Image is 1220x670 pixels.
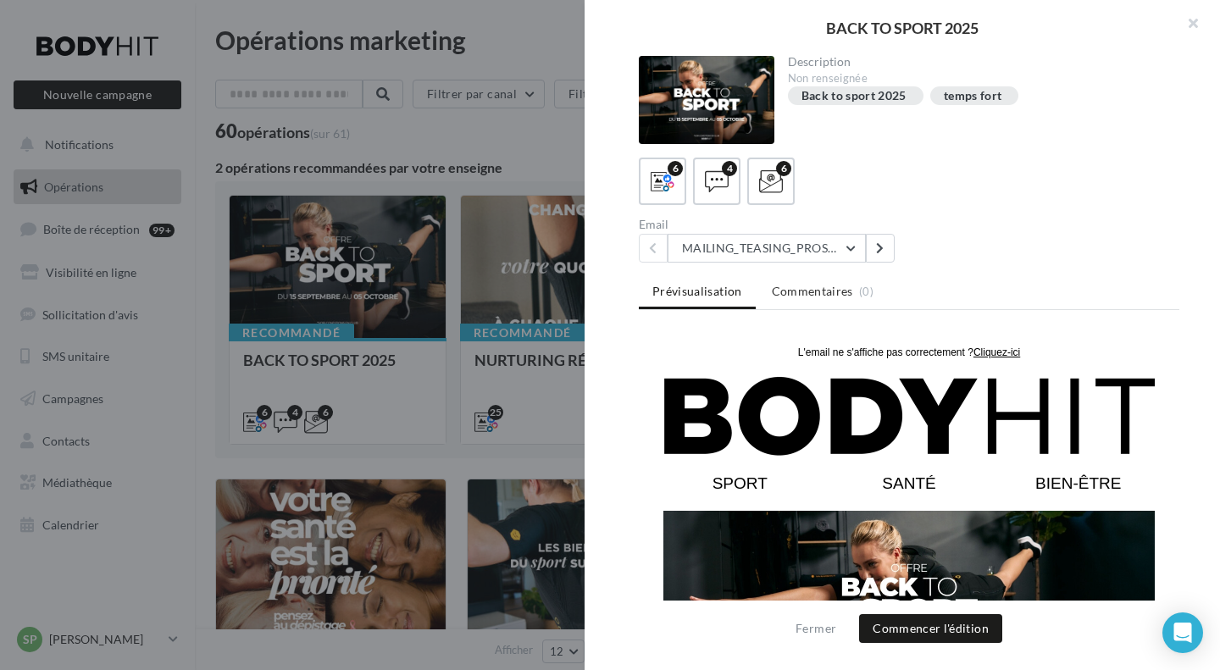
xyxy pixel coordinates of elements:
div: 6 [668,161,683,176]
span: BIEN-ÊTRE [396,137,482,155]
button: MAILING_TEASING_PROSPECTS/ANCIENSCLIENTS [668,234,866,263]
span: Commentaires [772,283,853,300]
img: BAN_MAIL_BTS_V1.jpg [25,174,516,361]
span: SANTÉ [243,137,297,155]
span: L'email ne s'affiche pas correctement ? [159,9,335,21]
button: Fermer [789,618,843,639]
span: (0) [859,285,873,298]
span: SPORT [74,137,129,155]
div: BACK TO SPORT 2025 [612,20,1193,36]
div: Description [788,56,1167,68]
div: Open Intercom Messenger [1162,612,1203,653]
div: 4 [722,161,737,176]
button: Commencer l'édition [859,614,1002,643]
div: 6 [776,161,791,176]
div: temps fort [944,90,1002,102]
div: Email [639,219,902,230]
img: Logo_Body_Hit_Seul_BLACK.png [25,39,516,119]
u: Cliquez-ici [335,9,381,21]
div: Back to sport 2025 [801,90,907,102]
a: Cliquez-ici [335,8,381,21]
div: Non renseignée [788,71,1167,86]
